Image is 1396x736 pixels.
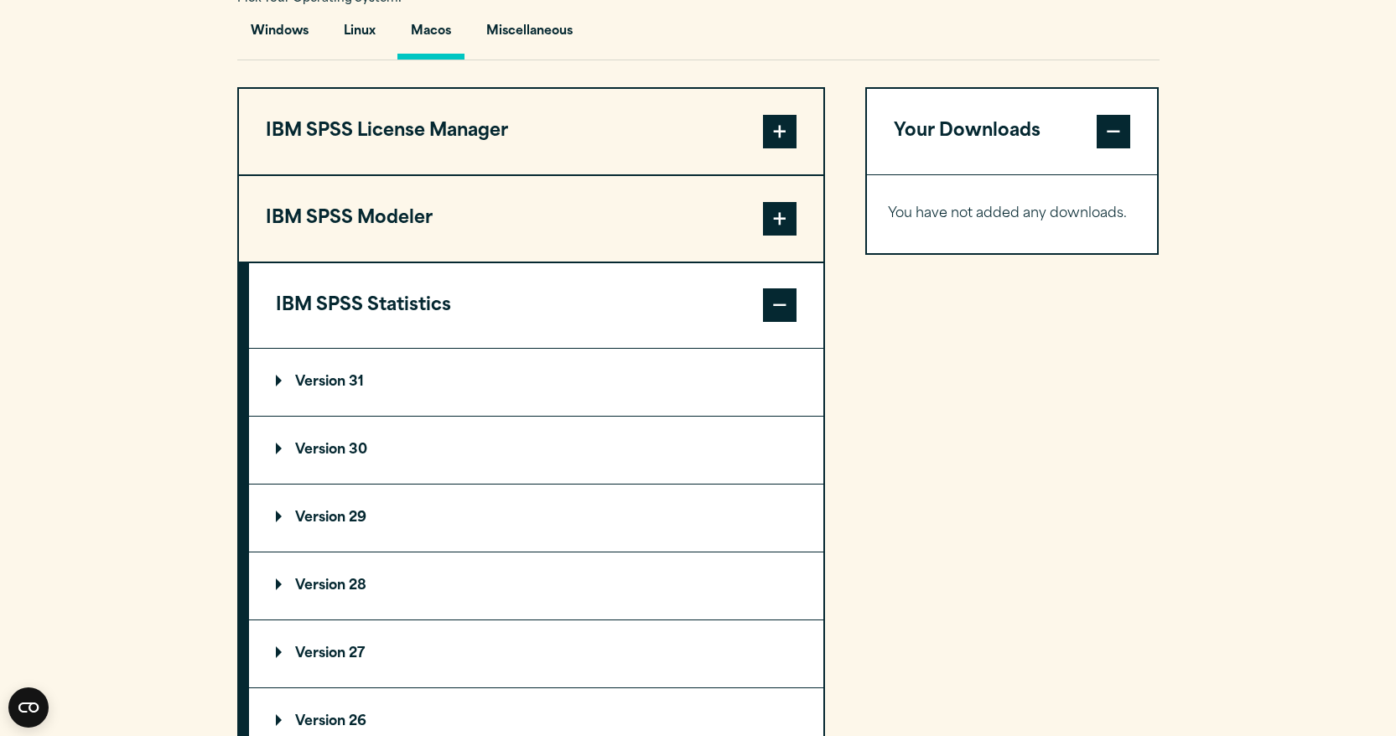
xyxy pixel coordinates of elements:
[867,89,1158,174] button: Your Downloads
[473,12,586,60] button: Miscellaneous
[276,579,366,593] p: Version 28
[249,263,823,349] button: IBM SPSS Statistics
[276,511,366,525] p: Version 29
[249,349,823,416] summary: Version 31
[8,687,49,728] button: Open CMP widget
[249,417,823,484] summary: Version 30
[276,376,364,389] p: Version 31
[276,443,367,457] p: Version 30
[888,202,1137,226] p: You have not added any downloads.
[330,12,389,60] button: Linux
[239,176,823,262] button: IBM SPSS Modeler
[249,485,823,552] summary: Version 29
[276,715,366,728] p: Version 26
[397,12,464,60] button: Macos
[249,620,823,687] summary: Version 27
[239,89,823,174] button: IBM SPSS License Manager
[237,12,322,60] button: Windows
[867,174,1158,253] div: Your Downloads
[249,552,823,619] summary: Version 28
[276,647,365,661] p: Version 27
